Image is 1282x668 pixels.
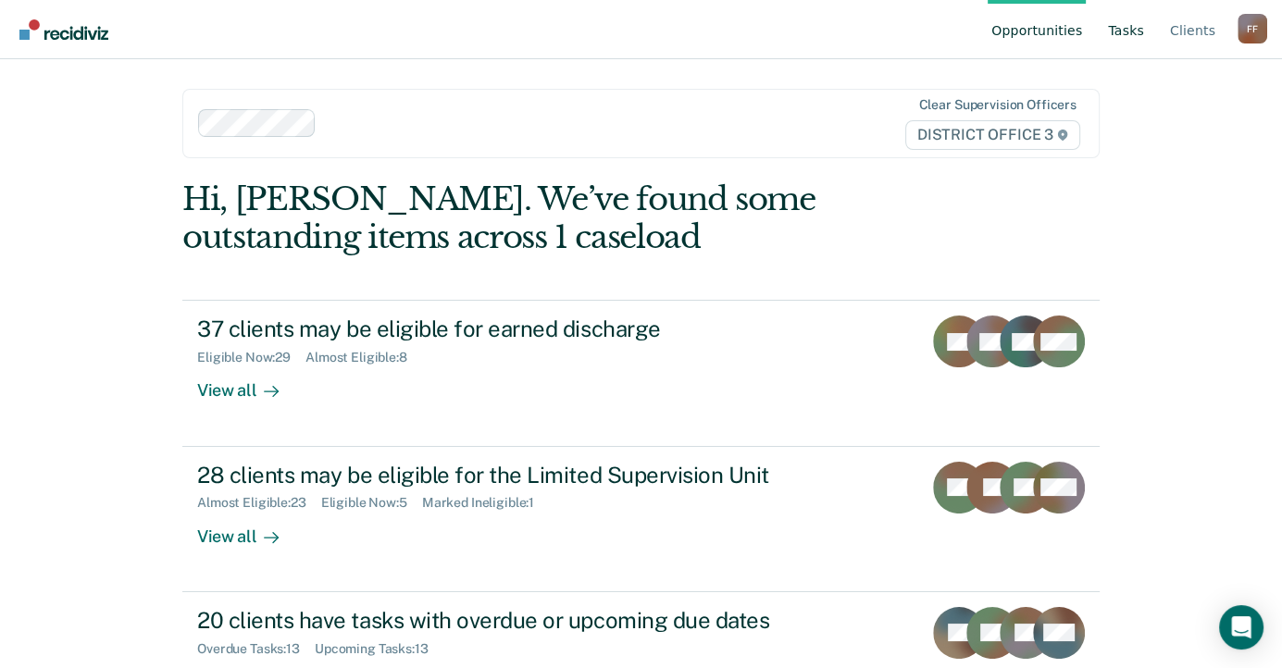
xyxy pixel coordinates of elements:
div: View all [197,365,301,402]
div: Clear supervision officers [918,97,1076,113]
div: Upcoming Tasks : 13 [315,641,443,657]
div: F F [1238,14,1267,43]
div: Almost Eligible : 23 [197,495,321,511]
div: 20 clients have tasks with overdue or upcoming due dates [197,607,847,634]
div: Eligible Now : 5 [321,495,422,511]
div: Open Intercom Messenger [1219,605,1263,649]
div: Overdue Tasks : 13 [197,641,315,657]
div: View all [197,511,301,547]
div: 28 clients may be eligible for the Limited Supervision Unit [197,462,847,489]
img: Recidiviz [19,19,108,40]
div: Eligible Now : 29 [197,350,305,365]
div: Hi, [PERSON_NAME]. We’ve found some outstanding items across 1 caseload [182,180,916,256]
a: 37 clients may be eligible for earned dischargeEligible Now:29Almost Eligible:8View all [182,300,1100,446]
span: DISTRICT OFFICE 3 [905,120,1080,150]
a: 28 clients may be eligible for the Limited Supervision UnitAlmost Eligible:23Eligible Now:5Marked... [182,447,1100,592]
div: Almost Eligible : 8 [305,350,422,365]
div: Marked Ineligible : 1 [422,495,549,511]
button: Profile dropdown button [1238,14,1267,43]
div: 37 clients may be eligible for earned discharge [197,315,847,342]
